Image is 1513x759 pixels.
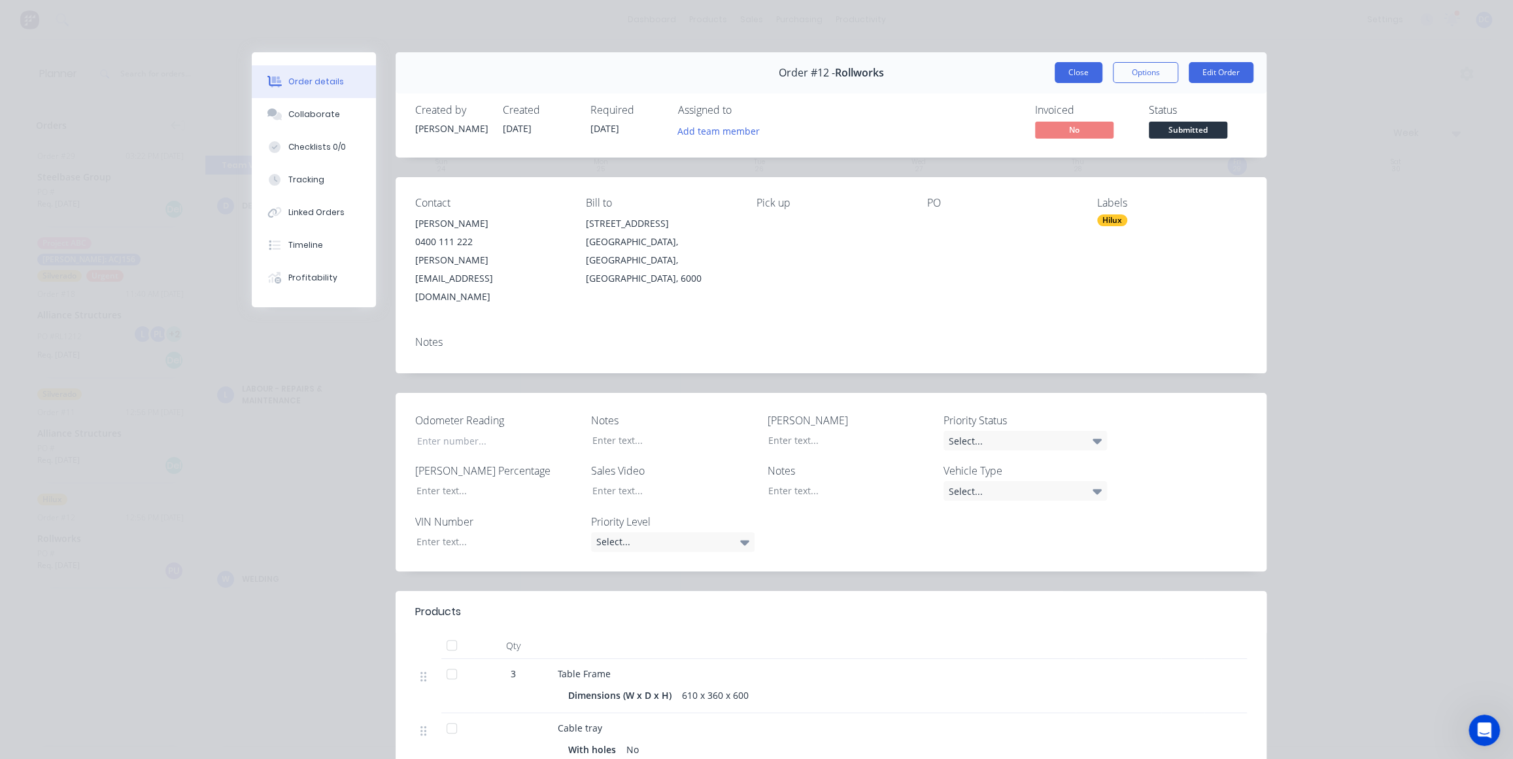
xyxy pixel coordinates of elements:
button: Edit Order [1189,62,1253,83]
button: Collaborate [252,98,376,131]
div: Products [415,604,461,620]
span: No [1035,122,1113,138]
div: [STREET_ADDRESS] [586,214,736,233]
div: Bill to [586,197,736,209]
label: Notes [767,463,930,479]
label: Sales Video [591,463,755,479]
button: Tracking [252,163,376,196]
label: VIN Number [415,514,579,530]
div: Checklists 0/0 [288,141,346,153]
div: [PERSON_NAME][EMAIL_ADDRESS][DOMAIN_NAME] [415,251,565,306]
label: [PERSON_NAME] [767,413,930,428]
div: Notes [415,336,1247,348]
div: Pick up [756,197,906,209]
div: [PERSON_NAME]0400 111 222[PERSON_NAME][EMAIL_ADDRESS][DOMAIN_NAME] [415,214,565,306]
iframe: Intercom live chat [1469,715,1500,746]
button: Options [1113,62,1178,83]
div: PO [926,197,1076,209]
div: Hilux [1097,214,1127,226]
label: Priority Level [591,514,755,530]
div: Profitability [288,272,337,284]
div: Order details [288,76,344,88]
div: Select... [591,532,755,552]
div: Created by [415,104,487,116]
span: [DATE] [503,122,532,135]
div: Invoiced [1035,104,1133,116]
div: Dimensions (W x D x H) [568,686,677,705]
label: Priority Status [943,413,1107,428]
span: [DATE] [590,122,619,135]
div: Labels [1097,197,1247,209]
div: [STREET_ADDRESS][GEOGRAPHIC_DATA], [GEOGRAPHIC_DATA], [GEOGRAPHIC_DATA], 6000 [586,214,736,288]
div: No [621,740,644,759]
div: Contact [415,197,565,209]
span: Table Frame [558,667,611,680]
label: [PERSON_NAME] Percentage [415,463,579,479]
label: Notes [591,413,755,428]
div: Timeline [288,239,323,251]
div: 610 x 360 x 600 [677,686,754,705]
button: Linked Orders [252,196,376,229]
div: [PERSON_NAME] [415,122,487,135]
button: Order details [252,65,376,98]
div: Tracking [288,174,324,186]
button: Submitted [1149,122,1227,141]
span: Submitted [1149,122,1227,138]
button: Close [1055,62,1102,83]
div: Status [1149,104,1247,116]
span: Order #12 - [779,67,835,79]
button: Timeline [252,229,376,261]
span: Cable tray [558,722,602,734]
button: Add team member [671,122,767,139]
div: Qty [474,633,552,659]
div: [PERSON_NAME] [415,214,565,233]
div: Required [590,104,662,116]
label: Vehicle Type [943,463,1107,479]
input: Enter number... [406,431,579,450]
button: Checklists 0/0 [252,131,376,163]
div: Select... [943,431,1107,450]
div: [GEOGRAPHIC_DATA], [GEOGRAPHIC_DATA], [GEOGRAPHIC_DATA], 6000 [586,233,736,288]
label: Odometer Reading [415,413,579,428]
div: 0400 111 222 [415,233,565,251]
div: Linked Orders [288,207,345,218]
button: Profitability [252,261,376,294]
button: Add team member [678,122,767,139]
div: Select... [943,481,1107,501]
div: With holes [568,740,621,759]
div: Created [503,104,575,116]
div: Collaborate [288,109,340,120]
span: 3 [511,667,516,681]
div: Assigned to [678,104,809,116]
span: Rollworks [835,67,884,79]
